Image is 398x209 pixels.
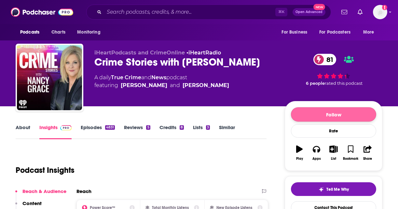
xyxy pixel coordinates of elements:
span: and [141,74,151,81]
a: Lists3 [193,124,210,139]
p: Reach & Audience [22,188,66,194]
span: iHeartPodcasts and CrimeOnline [94,50,185,56]
a: Reviews5 [124,124,150,139]
button: List [325,141,342,165]
img: Crime Stories with Nancy Grace [17,45,82,110]
div: [PERSON_NAME] [183,82,229,89]
a: Show notifications dropdown [355,7,365,18]
a: Credits8 [159,124,184,139]
button: open menu [315,26,360,38]
div: 8 [180,125,184,130]
div: Apps [312,157,321,161]
span: featuring [94,82,229,89]
img: Podchaser Pro [60,125,72,130]
div: List [331,157,336,161]
div: 81 6 peoplerated this podcast [285,50,382,90]
span: and [170,82,180,89]
span: Tell Me Why [326,187,349,192]
button: Share [359,141,376,165]
button: open menu [73,26,109,38]
div: 3 [206,125,210,130]
a: iHeartRadio [188,50,221,56]
a: News [151,74,166,81]
p: Content [22,200,42,206]
button: tell me why sparkleTell Me Why [291,182,376,196]
button: Show profile menu [373,5,387,19]
img: tell me why sparkle [319,187,324,192]
span: 6 people [306,81,325,86]
span: Monitoring [77,28,100,37]
div: Share [363,157,372,161]
div: A daily podcast [94,74,229,89]
span: More [363,28,374,37]
span: New [313,4,325,10]
a: True Crime [111,74,141,81]
button: Apps [308,141,325,165]
div: Play [296,157,303,161]
button: Bookmark [342,141,359,165]
a: Charts [47,26,69,38]
a: Nancy Ann Grace [121,82,167,89]
div: 5 [146,125,150,130]
a: Episodes4831 [81,124,115,139]
div: Search podcasts, credits, & more... [86,5,331,20]
span: • [186,50,221,56]
img: Podchaser - Follow, Share and Rate Podcasts [11,6,73,18]
a: Similar [219,124,235,139]
button: Follow [291,107,376,122]
h1: Podcast Insights [16,165,75,175]
input: Search podcasts, credits, & more... [104,7,275,17]
a: About [16,124,30,139]
span: For Podcasters [319,28,350,37]
div: Bookmark [343,157,358,161]
img: User Profile [373,5,387,19]
button: open menu [359,26,382,38]
span: Logged in as KThulin [373,5,387,19]
a: InsightsPodchaser Pro [39,124,72,139]
div: 4831 [105,125,115,130]
button: Play [291,141,308,165]
button: Open AdvancedNew [293,8,325,16]
span: For Business [281,28,307,37]
h2: Reach [76,188,91,194]
button: open menu [16,26,48,38]
button: open menu [277,26,315,38]
span: Charts [51,28,65,37]
a: 81 [313,54,336,65]
span: rated this podcast [325,81,363,86]
div: Rate [291,124,376,138]
span: 81 [320,54,336,65]
button: Reach & Audience [15,188,66,200]
span: ⌘ K [275,8,287,16]
span: Open Advanced [295,10,323,14]
span: Podcasts [20,28,39,37]
a: Show notifications dropdown [339,7,350,18]
svg: Add a profile image [382,5,387,10]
